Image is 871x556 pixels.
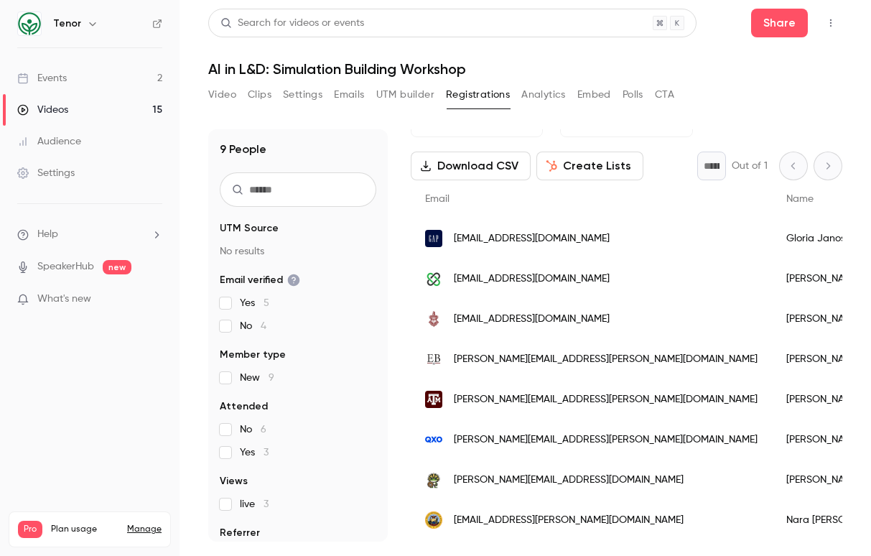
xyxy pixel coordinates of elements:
button: Share [751,9,808,37]
span: 3 [264,448,269,458]
img: gap.com [425,230,442,247]
span: Referrer [220,526,260,540]
button: Top Bar Actions [819,11,842,34]
div: Events [17,71,67,85]
span: Plan usage [51,524,118,535]
span: No [240,319,266,333]
span: 9 [269,373,274,383]
span: 5 [264,298,269,308]
span: 6 [261,425,266,435]
button: Settings [283,83,322,106]
h6: Tenor [53,17,81,31]
span: Email verified [220,273,300,287]
p: No results [220,244,376,259]
iframe: Noticeable Trigger [145,293,162,306]
button: UTM builder [376,83,434,106]
span: 3 [264,499,269,509]
span: What's new [37,292,91,307]
span: [PERSON_NAME][EMAIL_ADDRESS][PERSON_NAME][DOMAIN_NAME] [454,432,758,448]
button: Analytics [521,83,566,106]
span: Pro [18,521,42,538]
button: Emails [334,83,364,106]
span: Email [425,194,450,204]
span: [EMAIL_ADDRESS][DOMAIN_NAME] [454,272,610,287]
span: UTM Source [220,221,279,236]
span: [PERSON_NAME][EMAIL_ADDRESS][PERSON_NAME][DOMAIN_NAME] [454,392,758,407]
span: [PERSON_NAME][EMAIL_ADDRESS][PERSON_NAME][DOMAIN_NAME] [454,352,758,367]
li: help-dropdown-opener [17,227,162,242]
span: No [240,422,266,437]
div: Search for videos or events [220,16,364,31]
span: [EMAIL_ADDRESS][DOMAIN_NAME] [454,231,610,246]
a: Manage [127,524,162,535]
button: Video [208,83,236,106]
h1: 9 People [220,141,266,158]
a: SpeakerHub [37,259,94,274]
p: Out of 1 [732,159,768,173]
h1: AI in L&D: Simulation Building Workshop [208,60,842,78]
span: Help [37,227,58,242]
span: Name [786,194,814,204]
img: alumni.uchicago.edu [425,310,442,328]
button: Registrations [446,83,510,106]
div: Videos [17,103,68,117]
span: New [240,371,274,385]
span: Member type [220,348,286,362]
span: [EMAIL_ADDRESS][PERSON_NAME][DOMAIN_NAME] [454,513,684,528]
img: qxo.com [425,431,442,448]
div: Settings [17,166,75,180]
button: Embed [577,83,611,106]
img: sfgov.org [425,511,442,529]
button: CTA [655,83,674,106]
span: Yes [240,445,269,460]
button: Polls [623,83,643,106]
button: Download CSV [411,152,531,180]
span: Views [220,474,248,488]
img: tamu.edu [425,391,442,408]
img: employbridge.com [425,351,442,368]
button: Clips [248,83,271,106]
span: [PERSON_NAME][EMAIL_ADDRESS][DOMAIN_NAME] [454,473,684,488]
img: rsjtechnical.com [425,270,442,287]
span: Attended [220,399,268,414]
img: Tenor [18,12,41,35]
span: new [103,260,131,274]
span: live [240,497,269,511]
button: Create Lists [536,152,643,180]
div: Audience [17,134,81,149]
span: 4 [261,321,266,331]
span: Yes [240,296,269,310]
img: vp.net [425,471,442,488]
span: [EMAIL_ADDRESS][DOMAIN_NAME] [454,312,610,327]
